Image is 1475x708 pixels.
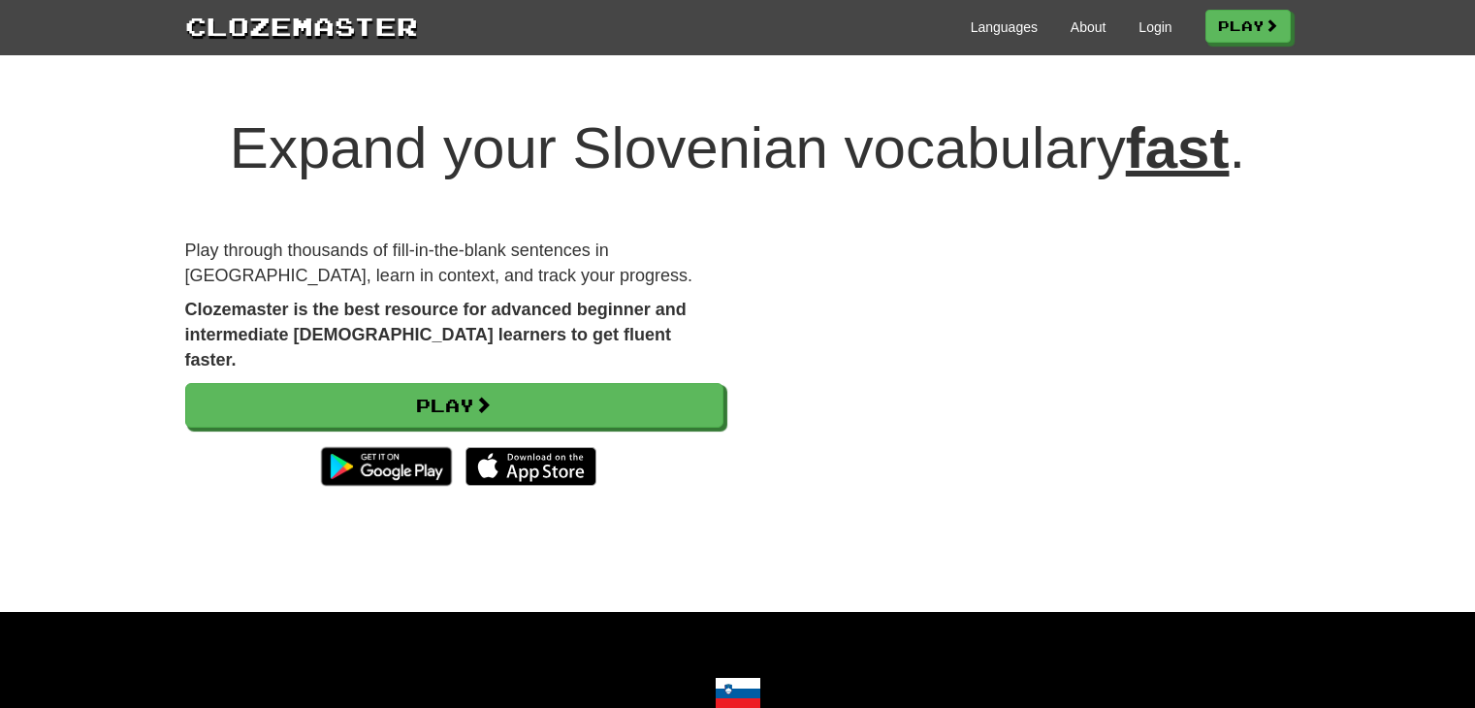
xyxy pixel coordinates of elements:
u: fast [1126,115,1230,180]
a: Login [1138,17,1171,37]
img: Download_on_the_App_Store_Badge_US-UK_135x40-25178aeef6eb6b83b96f5f2d004eda3bffbb37122de64afbaef7... [465,447,596,486]
a: Languages [971,17,1038,37]
a: Play [185,383,723,428]
a: Play [1205,10,1291,43]
a: About [1071,17,1106,37]
h1: Expand your Slovenian vocabulary . [185,116,1291,180]
p: Play through thousands of fill-in-the-blank sentences in [GEOGRAPHIC_DATA], learn in context, and... [185,239,723,288]
a: Clozemaster [185,8,418,44]
strong: Clozemaster is the best resource for advanced beginner and intermediate [DEMOGRAPHIC_DATA] learne... [185,300,687,369]
img: Get it on Google Play [311,437,462,496]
